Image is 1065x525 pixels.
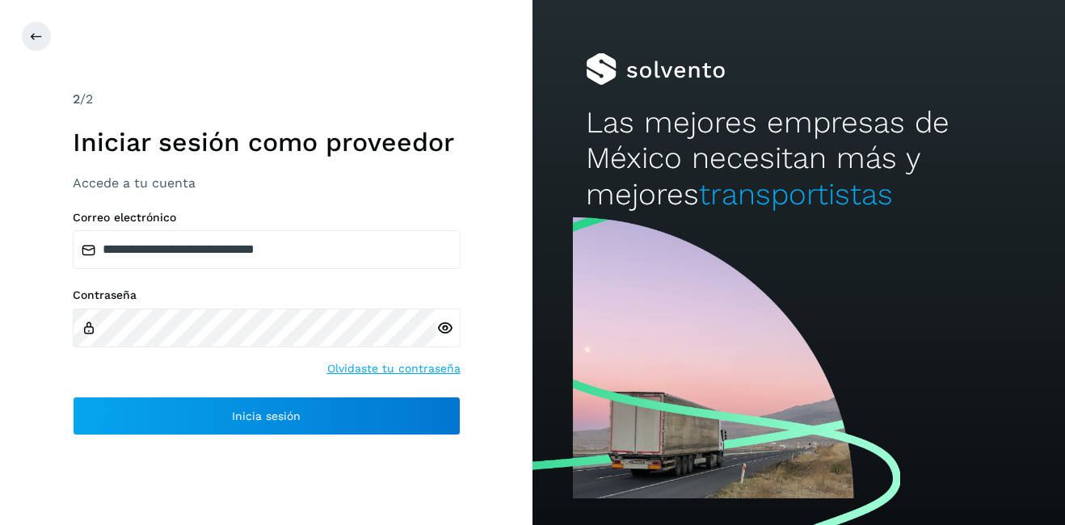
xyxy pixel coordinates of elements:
span: 2 [73,91,80,107]
span: transportistas [699,177,893,212]
span: Inicia sesión [232,410,301,422]
button: Inicia sesión [73,397,461,435]
label: Correo electrónico [73,211,461,225]
h1: Iniciar sesión como proveedor [73,127,461,157]
h2: Las mejores empresas de México necesitan más y mejores [586,105,1012,212]
label: Contraseña [73,288,461,302]
a: Olvidaste tu contraseña [327,360,461,377]
div: /2 [73,90,461,109]
h3: Accede a tu cuenta [73,175,461,191]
